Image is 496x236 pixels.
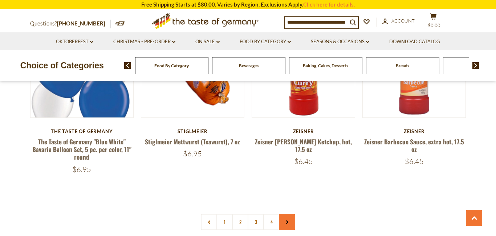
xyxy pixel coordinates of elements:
div: Zeisner [362,128,466,134]
a: Beverages [239,63,259,68]
a: Zeisner [PERSON_NAME] Ketchup, hot, 17.5 oz [255,137,352,154]
a: Baking, Cakes, Desserts [303,63,348,68]
a: 3 [248,214,264,230]
a: 4 [263,214,280,230]
a: Account [382,17,415,25]
a: Breads [396,63,409,68]
a: The Taste of Germany "Blue White" Bavaria Balloon Set, 5 pc. per color, 11" round [32,137,131,162]
a: 1 [216,214,233,230]
a: On Sale [195,38,220,46]
span: $6.45 [405,157,424,166]
span: $6.95 [72,165,91,174]
button: $0.00 [422,13,444,31]
a: Seasons & Occasions [311,38,369,46]
div: Zeisner [252,128,355,134]
a: Oktoberfest [56,38,93,46]
img: previous arrow [124,62,131,69]
div: The Taste of Germany [30,128,134,134]
span: $0.00 [428,23,440,28]
img: next arrow [472,62,479,69]
a: Click here for details. [303,1,355,8]
a: Christmas - PRE-ORDER [113,38,175,46]
span: Account [391,18,415,24]
p: Questions? [30,19,111,28]
a: Zeisner Barbecue Sauce, extra hot, 17.5 oz [364,137,464,154]
a: Food By Category [154,63,189,68]
span: $6.45 [294,157,313,166]
a: Download Catalog [389,38,440,46]
a: Stiglmeier Mettwurst (Teawurst), 7 oz [145,137,240,146]
div: Stiglmeier [141,128,244,134]
a: Food By Category [240,38,291,46]
a: 2 [232,214,248,230]
a: [PHONE_NUMBER] [57,20,105,27]
span: $6.95 [183,149,202,158]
